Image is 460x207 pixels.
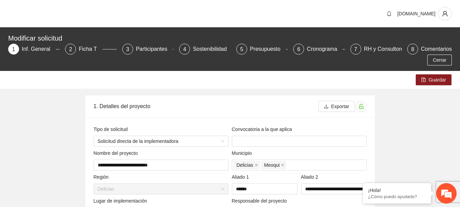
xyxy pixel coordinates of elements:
span: Responsable del proyecto [232,197,290,205]
span: Meoqui [261,161,286,169]
div: Ficha T [79,44,102,55]
div: 1. Detalles del proyecto [94,97,318,116]
span: Estamos en línea. [39,66,94,135]
div: Cronograma [307,44,343,55]
span: Región [94,173,111,181]
div: Presupuesto [250,44,286,55]
span: 4 [183,46,186,52]
span: close [255,163,258,167]
span: Convocatoria a la que aplica [232,125,295,133]
div: Minimizar ventana de chat en vivo [112,3,128,20]
div: 5Presupuesto [236,44,288,55]
span: Exportar [331,103,349,110]
span: 7 [354,46,357,52]
span: download [324,104,329,109]
div: Participantes [136,44,173,55]
span: Lugar de implementación [94,197,150,205]
div: 8Comentarios [407,44,452,55]
span: Solicitud directa de la implementadora [98,136,224,146]
div: 1Inf. General [8,44,60,55]
span: 2 [69,46,72,52]
span: Meoqui [264,161,280,169]
button: saveGuardar [416,74,451,85]
span: unlock [356,104,366,109]
div: Chatee con nosotros ahora [35,35,114,44]
span: bell [384,11,394,16]
span: 3 [126,46,129,52]
span: Municipio [232,149,255,157]
div: Comentarios [421,44,452,55]
button: user [438,7,452,20]
p: ¿Cómo puedo ayudarte? [368,194,426,199]
span: Delicias [98,184,224,194]
span: Nombre del proyecto [94,149,141,157]
span: Cerrar [433,56,446,64]
div: Sostenibilidad [193,44,232,55]
button: downloadExportar [318,101,355,112]
span: Aliado 2 [301,173,321,181]
div: 7RH y Consultores [350,44,402,55]
div: 6Cronograma [293,44,345,55]
div: Modificar solicitud [8,33,448,44]
span: Delicias [234,161,260,169]
button: unlock [356,101,367,112]
textarea: Escriba su mensaje y pulse “Intro” [3,136,130,160]
span: user [439,11,451,17]
span: [DOMAIN_NAME] [397,11,435,16]
button: Cerrar [427,55,452,65]
span: 1 [12,46,15,52]
div: ¡Hola! [368,188,426,193]
div: Inf. General [22,44,56,55]
div: 3Participantes [122,44,174,55]
span: 6 [297,46,300,52]
button: bell [384,8,395,19]
span: Delicias [237,161,253,169]
span: close [281,163,284,167]
span: 5 [240,46,243,52]
span: save [421,77,426,83]
span: Aliado 1 [232,173,252,181]
span: 8 [411,46,414,52]
div: RH y Consultores [364,44,412,55]
div: 4Sostenibilidad [179,44,231,55]
div: 2Ficha T [65,44,116,55]
span: Tipo de solicitud [94,125,130,133]
span: Guardar [429,76,446,84]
